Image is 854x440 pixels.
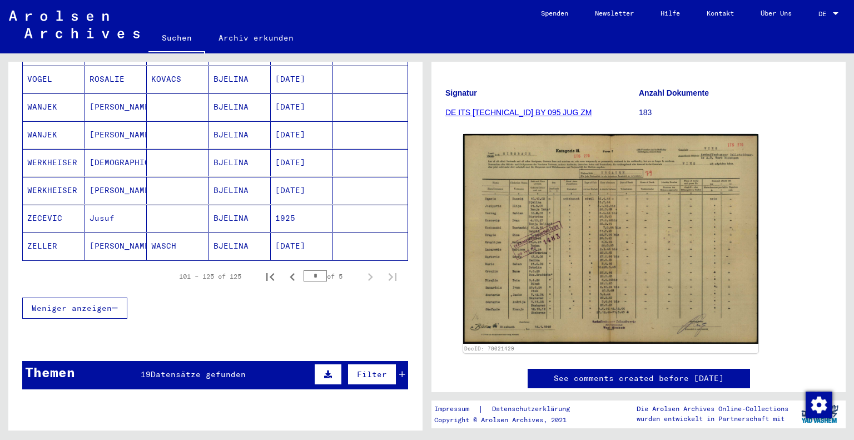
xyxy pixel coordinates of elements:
[799,400,841,428] img: yv_logo.png
[818,10,831,18] span: DE
[434,403,583,415] div: |
[271,205,333,232] mat-cell: 1925
[271,149,333,176] mat-cell: [DATE]
[271,177,333,204] mat-cell: [DATE]
[85,93,147,121] mat-cell: [PERSON_NAME]
[637,414,788,424] p: wurden entwickelt in Partnerschaft mit
[271,233,333,260] mat-cell: [DATE]
[23,66,85,93] mat-cell: VOGEL
[85,233,147,260] mat-cell: [PERSON_NAME]
[209,149,271,176] mat-cell: BJELINA
[463,134,758,344] img: 001.jpg
[381,265,404,288] button: Last page
[445,88,477,97] b: Signatur
[271,66,333,93] mat-cell: [DATE]
[483,403,583,415] a: Datenschutzerklärung
[209,93,271,121] mat-cell: BJELINA
[23,121,85,149] mat-cell: WANJEK
[209,121,271,149] mat-cell: BJELINA
[554,373,724,384] a: See comments created before [DATE]
[259,265,281,288] button: First page
[281,265,304,288] button: Previous page
[347,364,396,385] button: Filter
[32,303,112,313] span: Weniger anzeigen
[23,149,85,176] mat-cell: WERKHEISER
[85,149,147,176] mat-cell: [DEMOGRAPHIC_DATA]
[23,233,85,260] mat-cell: ZELLER
[806,392,832,418] img: Zustimmung ändern
[147,233,209,260] mat-cell: WASCH
[639,107,832,118] p: 183
[9,11,140,38] img: Arolsen_neg.svg
[271,121,333,149] mat-cell: [DATE]
[85,66,147,93] mat-cell: ROSALIE
[209,66,271,93] mat-cell: BJELINA
[85,177,147,204] mat-cell: [PERSON_NAME]
[25,362,75,382] div: Themen
[22,298,127,319] button: Weniger anzeigen
[141,369,151,379] span: 19
[805,391,832,418] div: Zustimmung ändern
[209,233,271,260] mat-cell: BJELINA
[148,24,205,53] a: Suchen
[205,24,307,51] a: Archiv erkunden
[179,271,241,281] div: 101 – 125 of 125
[359,265,381,288] button: Next page
[445,108,592,117] a: DE ITS [TECHNICAL_ID] BY 095 JUG ZM
[23,177,85,204] mat-cell: WERKHEISER
[23,205,85,232] mat-cell: ZECEVIC
[209,177,271,204] mat-cell: BJELINA
[464,345,514,352] a: DocID: 70021429
[209,205,271,232] mat-cell: BJELINA
[151,369,246,379] span: Datensätze gefunden
[639,88,709,97] b: Anzahl Dokumente
[23,93,85,121] mat-cell: WANJEK
[434,415,583,425] p: Copyright © Arolsen Archives, 2021
[85,121,147,149] mat-cell: [PERSON_NAME]
[147,66,209,93] mat-cell: KOVACS
[357,369,387,379] span: Filter
[271,93,333,121] mat-cell: [DATE]
[434,403,478,415] a: Impressum
[637,404,788,414] p: Die Arolsen Archives Online-Collections
[85,205,147,232] mat-cell: Jusuf
[304,271,359,281] div: of 5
